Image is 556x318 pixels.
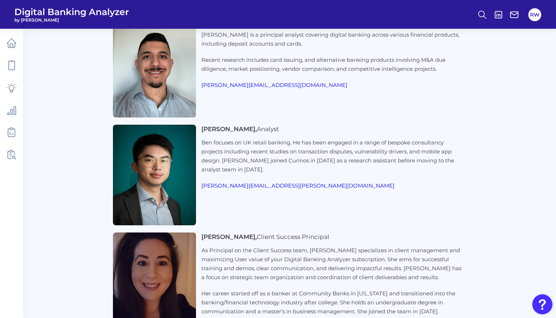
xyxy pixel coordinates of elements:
a: [PERSON_NAME][EMAIL_ADDRESS][PERSON_NAME][DOMAIN_NAME] [201,182,395,189]
p: [PERSON_NAME] is a principal analyst covering digital banking across various financial products, ... [201,30,466,48]
span: Client Success Principal [257,233,329,240]
div: [PERSON_NAME], [201,232,466,241]
div: [PERSON_NAME], [201,125,466,134]
button: Open Resource Center [532,294,552,314]
p: Her career started off as a banker at Community Banks in [US_STATE] and transitioned into the ban... [201,289,466,316]
span: Analyst [257,125,279,133]
img: Headshot_1.jpg [113,17,196,117]
a: [PERSON_NAME][EMAIL_ADDRESS][DOMAIN_NAME] [201,82,347,88]
span: Digital Banking Analyzer [14,6,129,17]
span: by [PERSON_NAME] [14,17,129,23]
p: Ben focuses on UK retail banking. He has been engaged in a range of bespoke consultancy projects ... [201,138,466,174]
p: As Principal on the Client Success team, [PERSON_NAME] specializes in client management and maxim... [201,246,466,282]
button: RW [528,8,541,21]
img: Ben_profile.JPG [113,125,196,225]
p: Recent research includes card issuing, and alternative banking products involving M&A due diligen... [201,55,466,73]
